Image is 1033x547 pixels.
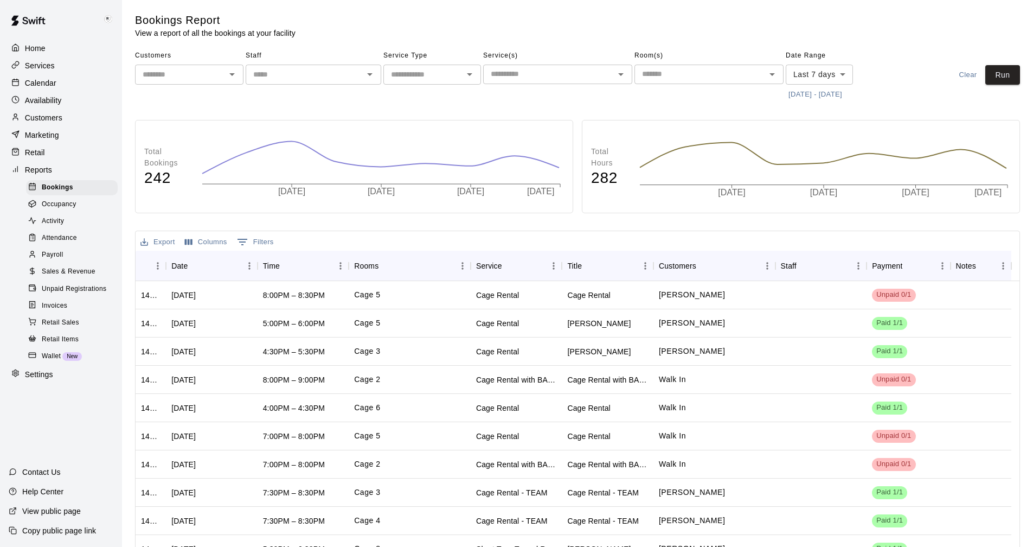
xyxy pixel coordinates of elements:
div: 1438399 [141,346,161,357]
button: Menu [850,258,867,274]
div: Thu, Sep 18, 2025 [171,459,196,470]
div: Customers [659,251,696,281]
div: Cage Rental with BASEBALL Pitching Machine [476,459,557,470]
p: Walk In [659,430,686,442]
p: Copy public page link [22,525,96,536]
div: Has not paid: Walk In [872,430,915,443]
p: View a report of all the bookings at your facility [135,28,296,39]
span: Bookings [42,182,73,193]
p: Cage 5 [354,430,381,442]
img: Keith Brooks [101,13,114,26]
div: Unpaid Registrations [26,282,118,297]
p: Calendar [25,78,56,88]
p: Services [25,60,55,71]
span: Wallet [42,351,61,362]
div: WalletNew [26,349,118,364]
div: Payroll [26,247,118,263]
p: Cage 2 [354,459,381,470]
button: Menu [150,258,166,274]
tspan: [DATE] [457,187,484,196]
span: Customers [135,47,243,65]
div: Retail [9,144,113,161]
div: 7:30PM – 8:30PM [263,487,325,498]
div: Service [471,251,562,281]
button: Menu [241,258,258,274]
div: 1438362 [141,403,161,414]
p: Cage 2 [354,374,381,385]
span: Paid 1/1 [872,403,907,413]
div: 1438379 [141,374,161,385]
span: Paid 1/1 [872,487,907,498]
div: Has not paid: Walk In [872,458,915,471]
div: Thu, Sep 18, 2025 [171,487,196,498]
button: Sort [141,258,156,273]
div: Time [258,251,349,281]
a: Retail Sales [26,314,122,331]
a: Reports [9,162,113,178]
div: Attendance [26,231,118,246]
div: Settings [9,366,113,383]
p: David Kheel [659,515,725,526]
p: Weston Gregory [659,346,725,357]
h5: Bookings Report [135,13,296,28]
div: Title [567,251,582,281]
button: Sort [378,258,394,273]
button: Sort [902,258,917,273]
a: Bookings [26,179,122,196]
div: Occupancy [26,197,118,212]
div: Cage Rental with BASEBALL Pitching Machine [567,459,648,470]
span: Unpaid 0/1 [872,431,915,441]
span: Paid 1/1 [872,318,907,328]
div: Payment [867,251,950,281]
span: Staff [246,47,381,65]
a: Home [9,40,113,56]
div: Availability [9,92,113,109]
p: Help Center [22,486,63,497]
tspan: [DATE] [902,188,929,197]
p: Walk In [659,402,686,414]
span: Attendance [42,233,77,244]
div: 7:00PM – 8:00PM [263,459,325,470]
button: Menu [546,258,562,274]
div: Customers [9,110,113,126]
button: Sort [280,258,295,273]
div: 7:00PM – 8:00PM [263,431,325,442]
div: 4:30PM – 5:30PM [263,346,325,357]
span: Occupancy [42,199,76,210]
p: Cage 4 [354,515,381,526]
button: Menu [332,258,349,274]
div: 1438428 [141,290,161,301]
p: Availability [25,95,62,106]
a: Marketing [9,127,113,143]
h4: 242 [144,169,191,188]
p: Total Bookings [144,146,191,169]
div: Last 7 days [786,65,853,85]
p: View public page [22,506,81,517]
div: Cage Rental - TEAM [476,516,548,526]
div: ID [136,251,166,281]
button: Menu [637,258,653,274]
span: Unpaid Registrations [42,284,106,295]
div: Cage Rental [476,318,519,329]
div: Sales & Revenue [26,264,118,279]
div: Cage Rental [567,403,610,414]
div: Payment [872,251,902,281]
div: 8:00PM – 9:00PM [263,374,325,385]
div: 8:00PM – 8:30PM [263,290,325,301]
p: Home [25,43,46,54]
tspan: [DATE] [810,188,837,197]
a: Occupancy [26,196,122,213]
p: David Kheel [659,487,725,498]
span: Activity [42,216,64,227]
div: 1438351 [141,431,161,442]
p: Cage 6 [354,402,381,414]
p: Cage 3 [354,346,381,357]
button: Export [138,234,178,251]
div: Invoices [26,298,118,314]
a: Attendance [26,230,122,247]
button: Open [765,67,780,82]
div: Calendar [9,75,113,91]
p: Tallulah Tertipes [659,317,725,329]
